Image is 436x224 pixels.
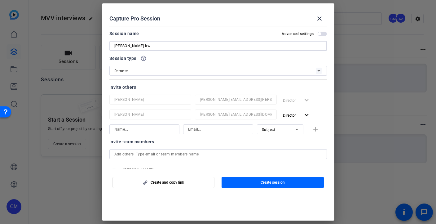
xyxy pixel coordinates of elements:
[316,15,323,22] mat-icon: close
[109,83,327,91] div: Invite others
[303,111,310,119] mat-icon: expand_more
[112,177,215,188] button: Create and copy link
[283,113,296,118] span: Director
[151,180,184,185] span: Create and copy link
[261,180,285,185] span: Create session
[109,55,137,62] span: Session type
[114,126,174,133] input: Name...
[114,150,322,158] input: Add others: Type email or team members name
[109,30,139,37] div: Session name
[114,96,186,103] input: Name...
[222,177,324,188] button: Create session
[140,55,147,61] mat-icon: help_outline
[280,110,313,121] button: Director
[109,138,327,146] div: Invite team members
[123,168,246,172] span: [PERSON_NAME]
[262,128,275,132] span: Subject
[109,168,119,178] mat-icon: person
[114,42,322,50] input: Enter Session Name
[200,96,272,103] input: Email...
[188,126,248,133] input: Email...
[114,69,128,73] span: Remote
[282,31,314,36] h2: Advanced settings
[114,111,186,118] input: Name...
[200,111,272,118] input: Email...
[109,11,327,26] div: Capture Pro Session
